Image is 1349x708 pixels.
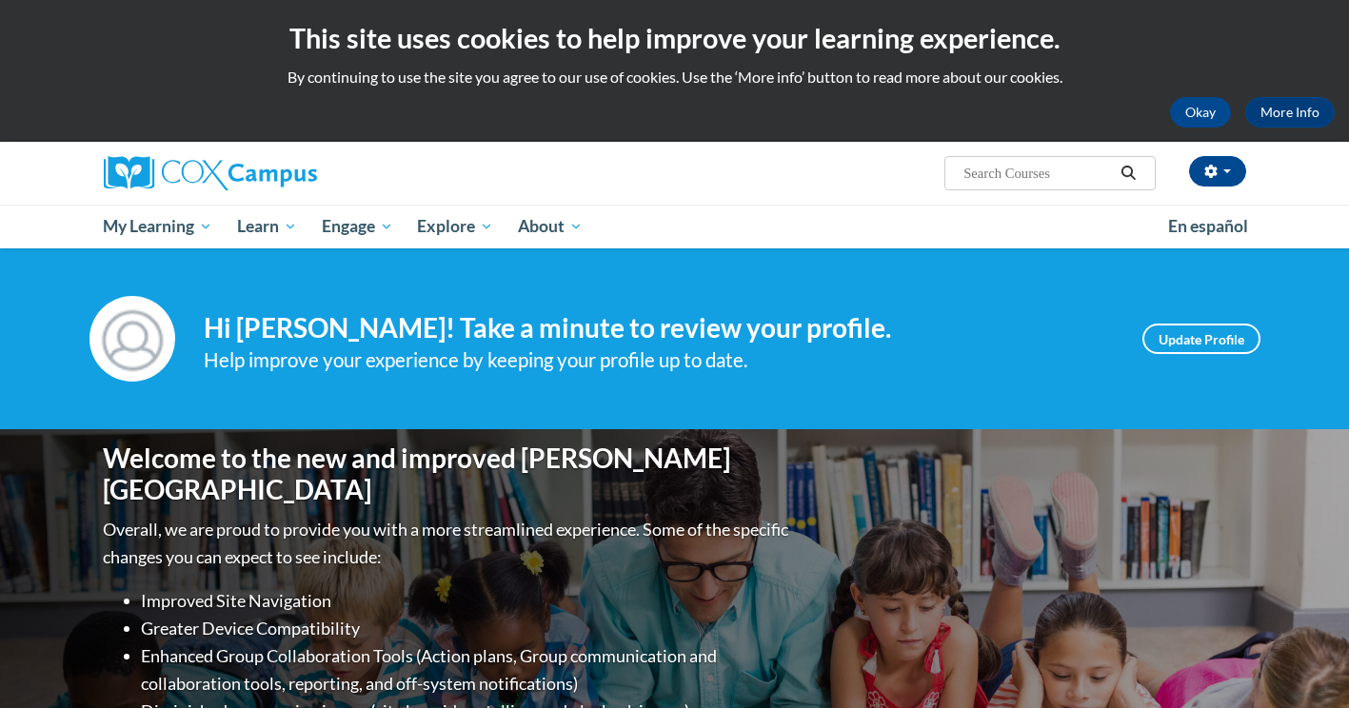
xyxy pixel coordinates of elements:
span: Explore [417,215,493,238]
a: Update Profile [1142,324,1260,354]
span: En español [1168,216,1248,236]
h4: Hi [PERSON_NAME]! Take a minute to review your profile. [204,312,1114,344]
li: Enhanced Group Collaboration Tools (Action plans, Group communication and collaboration tools, re... [142,642,794,698]
span: Engage [322,215,393,238]
a: More Info [1245,97,1335,128]
iframe: Button to launch messaging window [1273,632,1334,693]
li: Greater Device Compatibility [142,615,794,642]
p: Overall, we are proud to provide you with a more streamlined experience. Some of the specific cha... [104,516,794,571]
span: My Learning [103,215,212,238]
h1: Welcome to the new and improved [PERSON_NAME][GEOGRAPHIC_DATA] [104,442,794,506]
a: About [506,205,595,248]
li: Improved Site Navigation [142,587,794,615]
span: About [518,215,583,238]
button: Okay [1170,97,1231,128]
div: Help improve your experience by keeping your profile up to date. [204,344,1114,376]
button: Search [1114,162,1142,185]
a: Explore [405,205,506,248]
h2: This site uses cookies to help improve your learning experience. [14,19,1335,57]
span: Learn [237,215,297,238]
p: By continuing to use the site you agree to our use of cookies. Use the ‘More info’ button to read... [14,67,1335,88]
div: Main menu [75,205,1275,248]
a: My Learning [91,205,226,248]
img: Cox Campus [104,156,317,190]
button: Account Settings [1189,156,1246,187]
img: Profile Image [89,296,175,382]
a: Cox Campus [104,156,466,190]
a: En español [1156,206,1260,246]
a: Learn [225,205,309,248]
a: Engage [309,205,406,248]
input: Search Courses [962,162,1114,185]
